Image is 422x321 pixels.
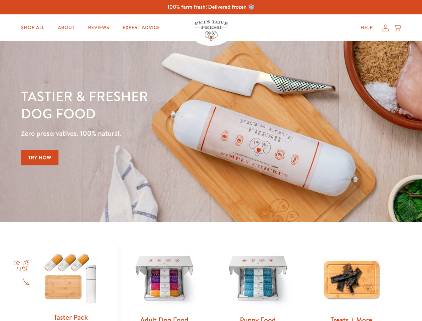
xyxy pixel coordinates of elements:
a: About [52,21,80,34]
p: Zero preservatives. 100% natural. [21,127,274,139]
a: Shop All [16,21,50,34]
img: Pets Love Fresh [194,20,228,41]
a: Expert Advice [117,21,165,34]
a: Reviews [83,21,114,34]
a: Help [355,21,378,34]
a: Try Now [21,150,58,165]
h1: Tastier & fresher dog food [21,87,274,122]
